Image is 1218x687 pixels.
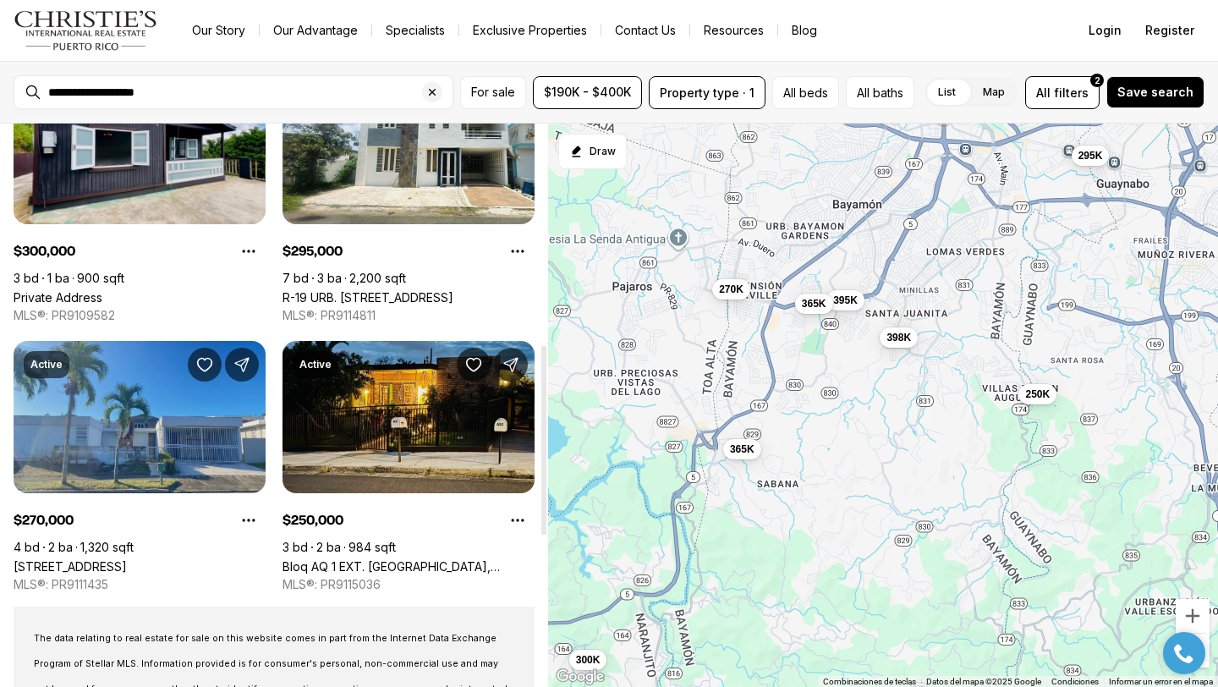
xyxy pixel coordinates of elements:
[712,278,750,299] button: 270K
[1051,677,1099,686] a: Condiciones
[826,290,864,311] button: 395K
[232,234,266,268] button: Property options
[558,134,627,169] button: Start drawing
[1054,84,1089,102] span: filters
[1106,76,1204,108] button: Save search
[178,19,259,42] a: Our Story
[14,559,127,574] a: 69 AMAPOLA, TOA ALTA PR, 00953
[225,348,259,382] button: Share Property
[501,234,535,268] button: Property options
[1176,599,1210,633] button: Acercar
[1072,146,1110,166] button: 295K
[533,76,642,109] button: $190K - $400K
[422,76,453,108] button: Clear search input
[1109,677,1213,686] a: Informar un error en el mapa
[1025,387,1050,400] span: 250K
[232,503,266,537] button: Property options
[188,348,222,382] button: Save Property: 69 AMAPOLA
[544,85,631,99] span: $190K - $400K
[457,348,491,382] button: Save Property: Bloq AQ 1 EXT. VILLA RICA
[1036,84,1051,102] span: All
[802,296,826,310] span: 365K
[283,559,535,574] a: Bloq AQ 1 EXT. VILLA RICA, BAYAMON PR, 00959
[730,442,754,456] span: 365K
[30,358,63,371] p: Active
[14,10,158,51] img: logo
[1025,76,1100,109] button: Allfilters2
[471,85,515,99] span: For sale
[601,19,689,42] button: Contact Us
[299,358,332,371] p: Active
[1095,74,1100,87] span: 2
[880,327,918,347] button: 398K
[926,677,1041,686] span: Datos del mapa ©2025 Google
[494,348,528,382] button: Share Property
[1145,24,1194,37] span: Register
[569,649,607,669] button: 300K
[576,652,601,666] span: 300K
[1078,149,1103,162] span: 295K
[690,19,777,42] a: Resources
[460,76,526,109] button: For sale
[772,76,839,109] button: All beds
[649,76,765,109] button: Property type · 1
[283,290,453,305] a: R-19 URB. JARDINES DE CAPARRA M-14, BAYAMON PR, 00959
[1089,24,1122,37] span: Login
[719,282,743,295] span: 270K
[795,293,833,313] button: 365K
[846,76,914,109] button: All baths
[924,77,969,107] label: List
[886,330,911,343] span: 398K
[260,19,371,42] a: Our Advantage
[778,19,831,42] a: Blog
[14,290,102,305] a: Private Address
[501,503,535,537] button: Property options
[1078,14,1132,47] button: Login
[723,439,761,459] button: 365K
[1117,85,1193,99] span: Save search
[1135,14,1204,47] button: Register
[969,77,1018,107] label: Map
[459,19,601,42] a: Exclusive Properties
[833,294,858,307] span: 395K
[1018,383,1056,404] button: 250K
[372,19,458,42] a: Specialists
